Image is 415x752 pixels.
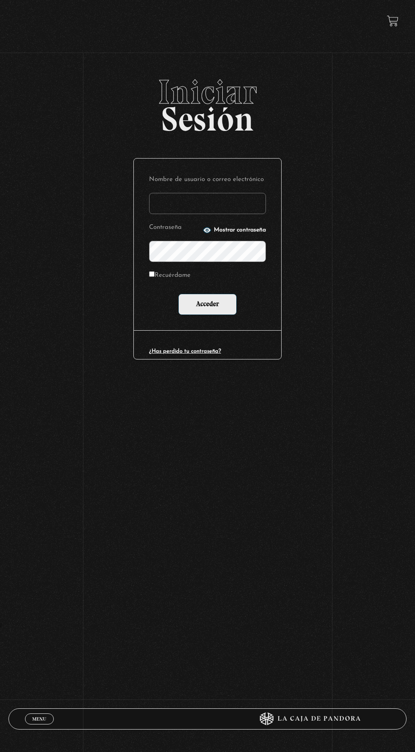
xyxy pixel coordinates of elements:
label: Nombre de usuario o correo electrónico [149,174,266,186]
input: Acceder [178,294,237,315]
label: Recuérdame [149,270,191,282]
span: Iniciar [8,75,407,109]
label: Contraseña [149,222,200,234]
a: ¿Has perdido tu contraseña? [149,348,221,354]
h2: Sesión [8,75,407,129]
input: Recuérdame [149,271,155,277]
span: Mostrar contraseña [214,227,266,233]
a: View your shopping cart [387,15,398,26]
button: Mostrar contraseña [203,226,266,234]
